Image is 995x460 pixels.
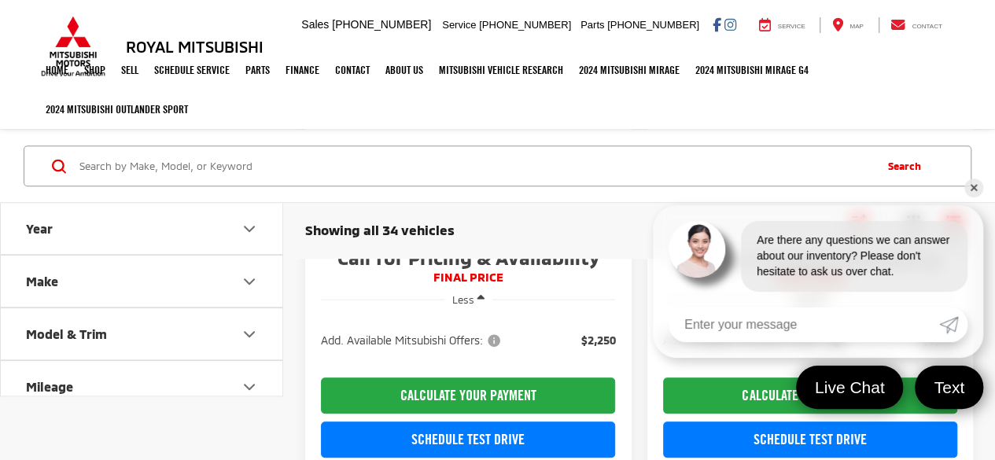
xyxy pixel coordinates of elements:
div: Year [240,219,259,238]
button: CALCULATE YOUR PAYMENT [663,377,957,414]
a: Live Chat [796,366,904,409]
button: Less [444,285,492,314]
a: Schedule Test Drive [663,421,957,458]
button: MakeMake [1,256,284,307]
a: Home [38,50,76,90]
a: 2024 Mitsubishi Mirage [571,50,687,90]
div: Year [26,222,53,237]
a: Submit [939,307,967,342]
div: Model & Trim [26,327,107,342]
span: $2,250 [580,333,615,348]
span: Parts [580,19,604,31]
span: [PHONE_NUMBER] [332,18,431,31]
span: FINAL PRICE [321,270,615,285]
a: Text [915,366,983,409]
h3: Royal Mitsubishi [126,38,263,55]
a: Parts: Opens in a new tab [238,50,278,90]
span: Sales [301,18,329,31]
span: Live Chat [807,377,893,398]
span: [PHONE_NUMBER] [479,19,571,31]
span: Less [452,293,474,306]
button: Add. Available Mitsubishi Offers: [321,333,506,348]
a: Finance [278,50,327,90]
div: Mileage [26,380,73,395]
a: Contact [879,17,954,33]
div: Make [26,274,58,289]
a: Sell [113,50,146,90]
span: Add. Available Mitsubishi Offers: [321,333,503,348]
a: Map [820,17,875,33]
img: Mitsubishi [38,16,109,77]
a: 2024 Mitsubishi Outlander SPORT [38,90,196,129]
button: MileageMileage [1,362,284,413]
input: Search by Make, Model, or Keyword [78,148,872,186]
button: CALCULATE YOUR PAYMENT [321,377,615,414]
a: About Us [378,50,431,90]
a: Mitsubishi Vehicle Research [431,50,571,90]
div: Are there any questions we can answer about our inventory? Please don't hesitate to ask us over c... [741,221,967,292]
span: Service [442,19,476,31]
span: Service [778,23,805,30]
button: Model & TrimModel & Trim [1,309,284,360]
div: Make [240,272,259,291]
a: Contact [327,50,378,90]
a: Instagram: Click to visit our Instagram page [724,18,736,31]
div: Mileage [240,377,259,396]
span: Text [926,377,972,398]
a: Schedule Test Drive [321,421,615,458]
span: [PHONE_NUMBER] [607,19,699,31]
a: Schedule Service: Opens in a new tab [146,50,238,90]
a: Service [747,17,817,33]
input: Enter your message [669,307,939,342]
button: Search [872,147,944,186]
span: Contact [912,23,942,30]
span: Map [849,23,863,30]
span: Showing all 34 vehicles [305,222,455,237]
a: Shop [76,50,113,90]
button: YearYear [1,204,284,255]
div: Model & Trim [240,325,259,344]
a: 2024 Mitsubishi Mirage G4 [687,50,816,90]
img: Agent profile photo [669,221,725,278]
a: Facebook: Click to visit our Facebook page [713,18,721,31]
